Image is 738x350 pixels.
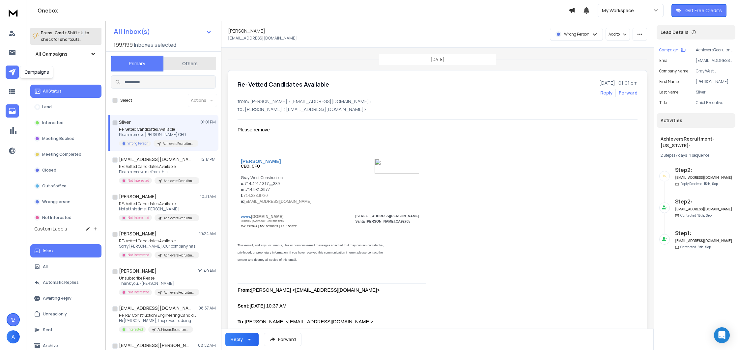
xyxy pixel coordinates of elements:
a: [DOMAIN_NAME] [251,214,284,219]
h6: [EMAIL_ADDRESS][DOMAIN_NAME] [675,238,733,243]
p: Wrong person [42,199,71,204]
p: 10:31 AM [200,194,216,199]
p: Campaign [659,47,678,53]
p: Thank you. -[PERSON_NAME] [119,281,198,286]
p: Not Interested [128,253,149,257]
button: Campaign [659,47,686,53]
div: Reply [231,336,243,343]
p: [DATE] : 01:01 pm [599,80,638,86]
button: A [7,330,20,343]
p: Re: Vetted Candidates Available [119,127,198,132]
h1: [PERSON_NAME] [119,230,156,237]
h6: [EMAIL_ADDRESS][DOMAIN_NAME] [675,175,733,180]
button: Automatic Replies [30,276,101,289]
p: All [43,264,48,269]
p: Wrong Person [128,141,148,146]
td: Gray West Construction [241,175,419,181]
p: Lead [42,104,52,110]
button: Get Free Credits [671,4,726,17]
td: f: [241,193,243,199]
p: Automatic Replies [43,280,79,285]
td: o: [241,181,244,187]
td: e: [241,199,244,204]
td: m: [241,187,246,193]
p: Archive [43,343,58,348]
td: [STREET_ADDRESS][PERSON_NAME] [355,214,419,219]
p: Hi [PERSON_NAME], I hope you're doing [119,318,198,323]
p: Chief Executive Officer [696,100,733,105]
div: Forward [619,90,638,96]
button: Meeting Booked [30,132,101,145]
b: To: [238,319,245,324]
p: [EMAIL_ADDRESS][DOMAIN_NAME] [228,36,297,41]
p: 09:49 AM [197,268,216,274]
h1: [PERSON_NAME] [228,28,265,34]
h1: [EMAIL_ADDRESS][PERSON_NAME][DOMAIN_NAME] [119,342,191,349]
p: 01:01 PM [200,120,216,125]
span: 8th, Sep [697,245,711,249]
p: Press to check for shortcuts. [41,30,89,43]
h1: All Inbox(s) [114,28,150,35]
p: [EMAIL_ADDRESS][DOMAIN_NAME] [696,58,733,63]
a: LINKEDIN | [241,220,253,222]
p: Add to [609,32,620,37]
a: JOIN THE TEAM [267,220,284,222]
p: Gray West Construction [696,68,733,74]
h1: All Campaigns [36,51,68,57]
p: Lead Details [661,29,689,36]
span: CA: 775947 | NV: 0050889 | AZ: 156027 [241,224,297,228]
button: Others [163,56,216,71]
p: title [659,100,667,105]
p: from: [PERSON_NAME] <[EMAIL_ADDRESS][DOMAIN_NAME]> [238,98,638,105]
p: Sent [43,327,52,333]
img: logo [7,7,20,19]
h1: [PERSON_NAME] [119,268,156,274]
p: Not Interested [128,178,149,183]
div: Open Intercom Messenger [714,327,730,343]
a: FACEBOOK | [253,220,267,222]
h1: Onebox [38,7,569,14]
h1: [EMAIL_ADDRESS][DOMAIN_NAME] [119,156,191,163]
p: AchieversRecruitment-[US_STATE]- [696,47,733,53]
p: RE: Vetted Candidates Available [119,238,198,244]
span: Cmd + Shift + k [54,29,84,37]
button: Reply [225,333,259,346]
p: 10:24 AM [199,231,216,236]
h1: [EMAIL_ADDRESS][DOMAIN_NAME] [119,305,191,311]
span: [PERSON_NAME] [241,159,281,164]
h3: Filters [30,71,101,81]
p: Meeting Completed [42,152,81,157]
span: www. [241,214,284,219]
p: Not Interested [128,215,149,220]
p: Closed [42,168,56,173]
b: Sent: [238,303,250,309]
h6: Step 1 : [675,229,733,237]
td: _________________________________________________________________________ [241,204,419,212]
button: Not Interested [30,211,101,224]
button: All Inbox(s) [108,25,217,38]
td: CEO, CFO ​ [241,164,281,173]
button: Forward [264,333,301,346]
p: [DATE] [431,57,444,62]
h3: Custom Labels [34,226,67,232]
p: 08:57 AM [198,306,216,311]
td: 714.981.3977 [246,187,270,193]
button: Unread only [30,308,101,321]
p: AchieversRecruitment-[GEOGRAPHIC_DATA]- [GEOGRAPHIC_DATA]- [157,327,189,332]
a: 714.333.9720 [243,193,268,198]
h6: Step 2 : [675,198,733,205]
p: Not Interested [128,290,149,295]
p: Unsubscribe Please [119,276,198,281]
span: 15th, Sep [704,181,718,186]
h1: Silver [119,119,131,125]
p: Please remove me from this [119,169,198,175]
p: Last Name [659,90,678,95]
button: Closed [30,164,101,177]
p: AchieversRecruitment-[US_STATE]- [164,253,195,258]
p: Awaiting Reply [43,296,71,301]
p: 12:17 PM [201,157,216,162]
button: Meeting Completed [30,148,101,161]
